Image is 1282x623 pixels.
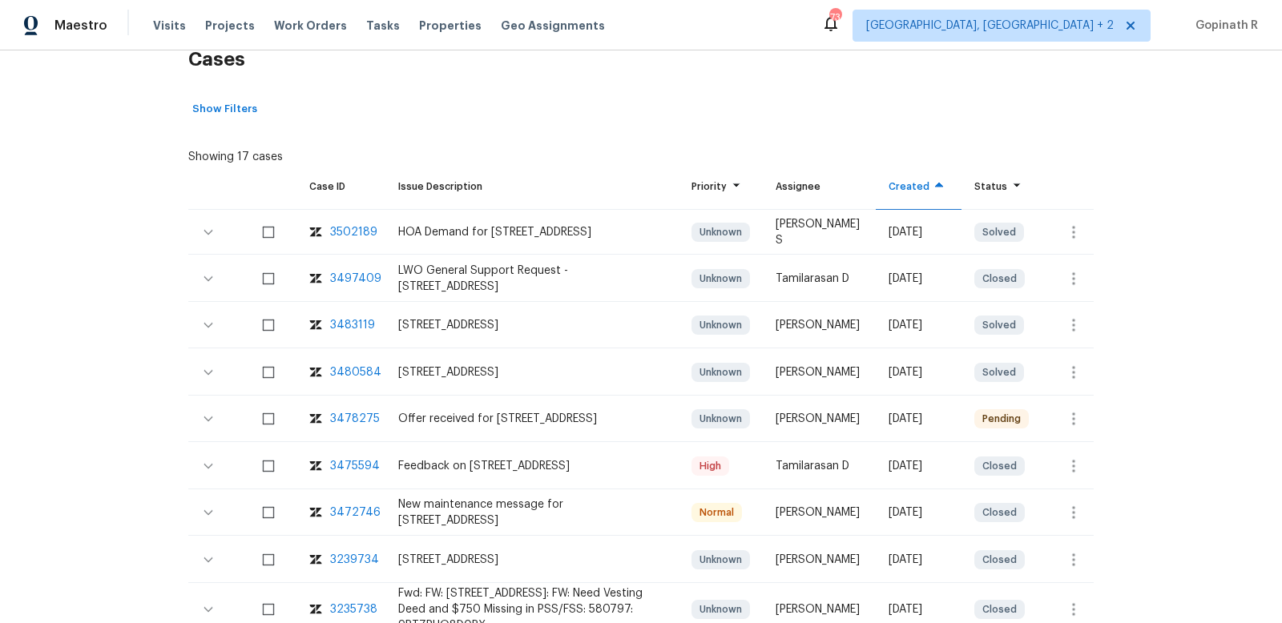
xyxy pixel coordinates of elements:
span: Unknown [693,317,748,333]
a: zendesk-icon3478275 [309,411,373,427]
span: Unknown [693,601,748,617]
div: [DATE] [889,317,949,333]
div: [PERSON_NAME] [776,601,863,617]
div: [PERSON_NAME] [776,317,863,333]
img: zendesk-icon [309,458,322,474]
span: Unknown [693,411,748,427]
a: zendesk-icon3483119 [309,317,373,333]
img: zendesk-icon [309,504,322,521]
div: [DATE] [889,411,949,427]
div: [DATE] [889,552,949,568]
div: Feedback on [STREET_ADDRESS] [398,458,666,474]
div: [STREET_ADDRESS] [398,317,666,333]
div: Assignee [776,179,863,195]
div: New maintenance message for [STREET_ADDRESS] [398,496,666,529]
div: [DATE] [889,601,949,617]
span: [GEOGRAPHIC_DATA], [GEOGRAPHIC_DATA] + 2 [866,18,1114,34]
a: zendesk-icon3472746 [309,504,373,521]
div: [STREET_ADDRESS] [398,364,666,380]
img: zendesk-icon [309,411,322,427]
span: Properties [419,18,482,34]
div: HOA Demand for [STREET_ADDRESS] [398,224,666,240]
img: zendesk-icon [309,317,322,333]
img: zendesk-icon [309,364,322,380]
div: [DATE] [889,458,949,474]
span: Tasks [366,20,400,31]
button: Show Filters [188,97,261,122]
a: zendesk-icon3475594 [309,458,373,474]
span: Pending [976,411,1027,427]
div: Offer received for [STREET_ADDRESS] [398,411,666,427]
div: [PERSON_NAME] [776,364,863,380]
a: zendesk-icon3480584 [309,364,373,380]
span: Closed [976,504,1023,521]
div: Created [889,179,949,195]
span: Closed [976,271,1023,287]
span: Unknown [693,364,748,380]
span: Visits [153,18,186,34]
div: Showing 17 cases [188,143,283,165]
h2: Cases [188,22,1094,97]
span: Closed [976,601,1023,617]
div: Case ID [309,179,373,195]
div: 73 [829,10,841,26]
div: 3483119 [330,317,375,333]
div: [DATE] [889,504,949,521]
div: [DATE] [889,271,949,287]
span: Work Orders [274,18,347,34]
span: Maestro [54,18,107,34]
div: 3475594 [330,458,380,474]
div: Tamilarasan D [776,271,863,287]
div: [DATE] [889,224,949,240]
div: 3239734 [330,552,379,568]
img: zendesk-icon [309,271,322,287]
div: 3502189 [330,224,377,240]
div: 3497409 [330,271,381,287]
a: zendesk-icon3235738 [309,601,373,617]
div: [PERSON_NAME] S [776,216,863,248]
span: Show Filters [192,100,257,119]
span: Unknown [693,552,748,568]
span: Solved [976,364,1022,380]
span: Gopinath R [1189,18,1258,34]
div: Tamilarasan D [776,458,863,474]
a: zendesk-icon3497409 [309,271,373,287]
span: Closed [976,458,1023,474]
span: Solved [976,224,1022,240]
span: Unknown [693,271,748,287]
div: 3478275 [330,411,380,427]
div: [PERSON_NAME] [776,504,863,521]
div: Status [974,179,1029,195]
img: zendesk-icon [309,224,322,240]
div: [PERSON_NAME] [776,411,863,427]
span: Projects [205,18,255,34]
span: Unknown [693,224,748,240]
span: Geo Assignments [501,18,605,34]
div: Issue Description [398,179,666,195]
a: zendesk-icon3502189 [309,224,373,240]
span: Normal [693,504,740,521]
img: zendesk-icon [309,552,322,568]
a: zendesk-icon3239734 [309,552,373,568]
div: [PERSON_NAME] [776,552,863,568]
div: [STREET_ADDRESS] [398,552,666,568]
div: Priority [691,179,750,195]
div: 3472746 [330,504,381,521]
div: [DATE] [889,364,949,380]
div: 3480584 [330,364,381,380]
span: Closed [976,552,1023,568]
img: zendesk-icon [309,601,322,617]
span: Solved [976,317,1022,333]
div: LWO General Support Request - [STREET_ADDRESS] [398,263,666,295]
span: High [693,458,728,474]
div: 3235738 [330,601,377,617]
